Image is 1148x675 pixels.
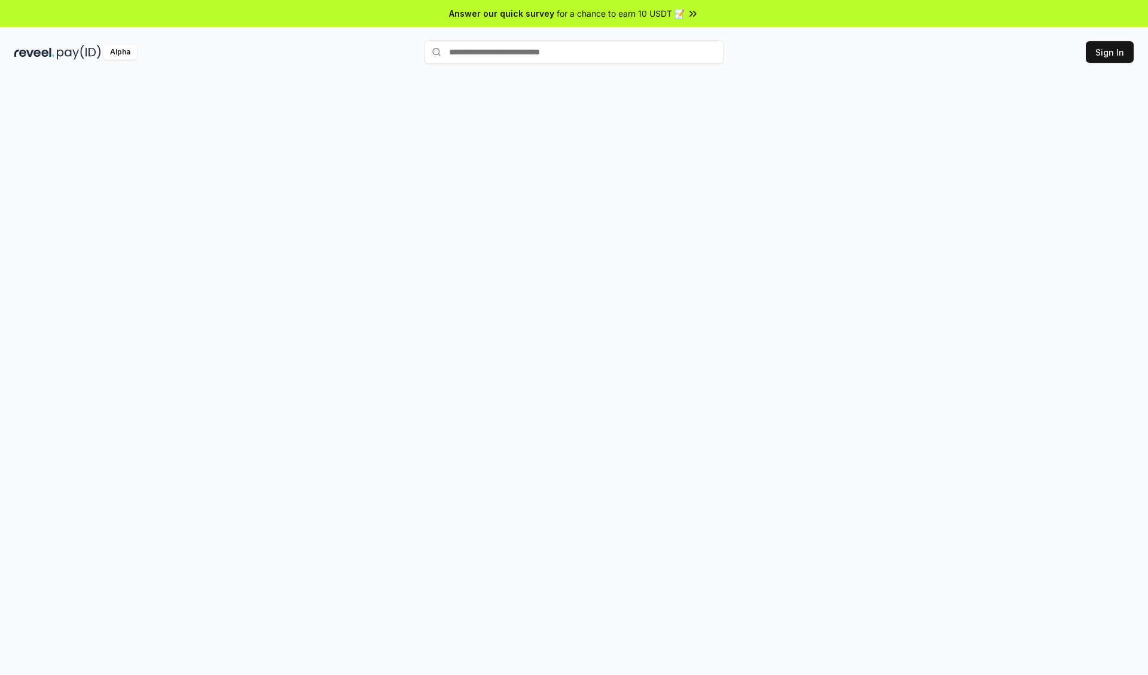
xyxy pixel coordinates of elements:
button: Sign In [1086,41,1134,63]
img: pay_id [57,45,101,60]
span: Answer our quick survey [449,7,554,20]
span: for a chance to earn 10 USDT 📝 [557,7,685,20]
img: reveel_dark [14,45,54,60]
div: Alpha [103,45,137,60]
